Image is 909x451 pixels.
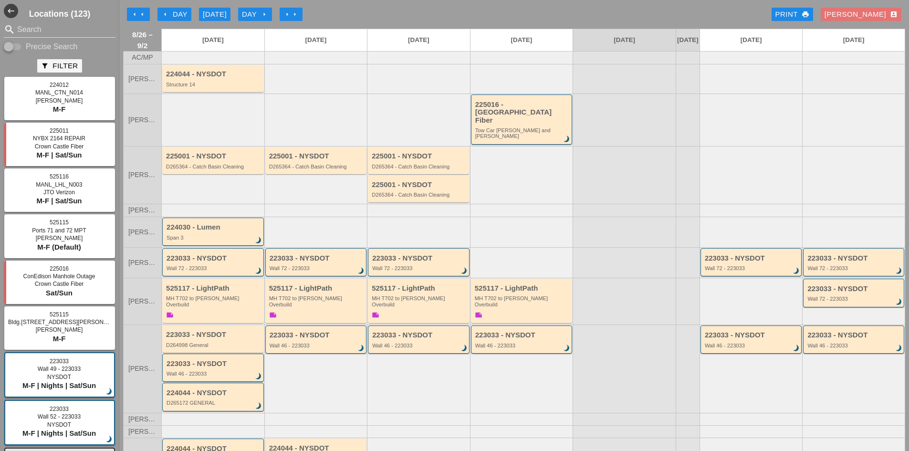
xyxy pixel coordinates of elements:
div: 223033 - NYSDOT [705,331,799,339]
div: Wall 46 - 223033 [705,343,799,348]
i: arrow_left [161,10,169,18]
div: MH T702 to Boldyn MH Overbuild [269,295,365,307]
div: Wall 46 - 223033 [167,371,261,377]
span: NYSDOT [47,374,71,380]
div: 223033 - NYSDOT [807,285,901,293]
a: [DATE] [676,29,700,51]
a: [DATE] [700,29,803,51]
div: 225001 - NYSDOT [166,152,261,160]
span: AC/MP [132,54,153,61]
span: MANL_LHL_N003 [36,181,82,188]
i: brightness_3 [356,343,366,354]
div: D265364 - Catch Basin Cleaning [372,192,467,198]
a: [DATE] [162,29,264,51]
span: [PERSON_NAME] [36,235,83,241]
i: account_box [890,10,898,18]
span: [PERSON_NAME] [128,259,157,266]
i: brightness_3 [459,266,470,276]
div: 223033 - NYSDOT [166,331,261,339]
span: Sat/Sun [46,289,73,297]
i: brightness_3 [792,343,802,354]
span: MANL_CTN_N014 [35,89,83,96]
i: arrow_left [131,10,138,18]
div: 224030 - Lumen [167,223,261,231]
div: 223033 - NYSDOT [807,254,901,262]
i: note [166,311,174,319]
span: [PERSON_NAME] [128,428,157,435]
a: Print [772,8,813,21]
i: brightness_3 [356,266,366,276]
i: arrow_left [138,10,146,18]
div: Wall 72 - 223033 [270,265,364,271]
div: D265364 - Catch Basin Cleaning [269,164,365,169]
span: Crown Castle Fiber [35,143,84,150]
span: M-F (Default) [37,243,81,251]
div: 224044 - NYSDOT [166,70,261,78]
div: Wall 46 - 223033 [475,343,570,348]
span: ConEdison Manhole Outage [23,273,95,280]
i: brightness_3 [562,343,572,354]
span: 223033 [50,358,69,365]
i: search [4,24,15,35]
div: 225001 - NYSDOT [269,152,365,160]
i: brightness_3 [792,266,802,276]
div: 223033 - NYSDOT [705,254,799,262]
span: [PERSON_NAME] [128,416,157,423]
div: Span 3 [167,235,261,241]
span: NYSDOT [47,421,71,428]
button: Day [238,8,272,21]
i: note [475,311,482,319]
span: Wall 52 - 223033 [38,413,81,420]
div: Tow Car Broome and Willett [475,127,570,139]
div: Wall 46 - 223033 [270,343,364,348]
span: JTO Verizon [43,189,75,196]
span: [PERSON_NAME] [36,326,83,333]
i: arrow_right [291,10,299,18]
span: [PERSON_NAME] [128,365,157,372]
div: [DATE] [203,9,227,20]
i: brightness_3 [104,387,115,397]
i: note [269,311,277,319]
div: Wall 72 - 223033 [705,265,799,271]
span: [PERSON_NAME] [128,116,157,124]
button: [PERSON_NAME] [821,8,901,21]
span: M-F [53,105,66,113]
div: Filter [41,61,78,72]
span: 525115 [50,311,69,318]
div: Wall 72 - 223033 [167,265,261,271]
input: Search [17,22,102,37]
i: brightness_3 [459,343,470,354]
i: arrow_right [261,10,268,18]
button: [DATE] [199,8,230,21]
i: brightness_3 [894,297,904,307]
button: Move Ahead 1 Week [280,8,303,21]
a: [DATE] [803,29,905,51]
div: Day [161,9,188,20]
a: [DATE] [367,29,470,51]
button: Shrink Sidebar [4,4,18,18]
span: Bldg.[STREET_ADDRESS][PERSON_NAME] [8,319,125,325]
div: 223033 - NYSDOT [167,254,261,262]
button: Filter [37,59,82,73]
span: NYBX 2164 REPAIR [33,135,85,142]
span: Wall 49 - 223033 [38,366,81,372]
span: 525116 [50,173,69,180]
button: Move Back 1 Week [127,8,150,21]
span: M-F | Sat/Sun [36,197,82,205]
div: D265172 GENERAL [167,400,261,406]
div: 225001 - NYSDOT [372,152,467,160]
div: 525117 - LightPath [269,284,365,293]
div: 223033 - NYSDOT [372,254,467,262]
i: brightness_3 [562,134,572,145]
span: [PERSON_NAME] [128,171,157,178]
span: M-F | Nights | Sat/Sun [22,429,96,437]
button: Day [157,8,191,21]
a: [DATE] [470,29,573,51]
div: Wall 72 - 223033 [807,296,901,302]
div: 223033 - NYSDOT [807,331,901,339]
div: Wall 72 - 223033 [372,265,467,271]
div: D265364 - Catch Basin Cleaning [372,164,467,169]
a: [DATE] [265,29,367,51]
div: 525117 - LightPath [475,284,570,293]
div: Print [775,9,809,20]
